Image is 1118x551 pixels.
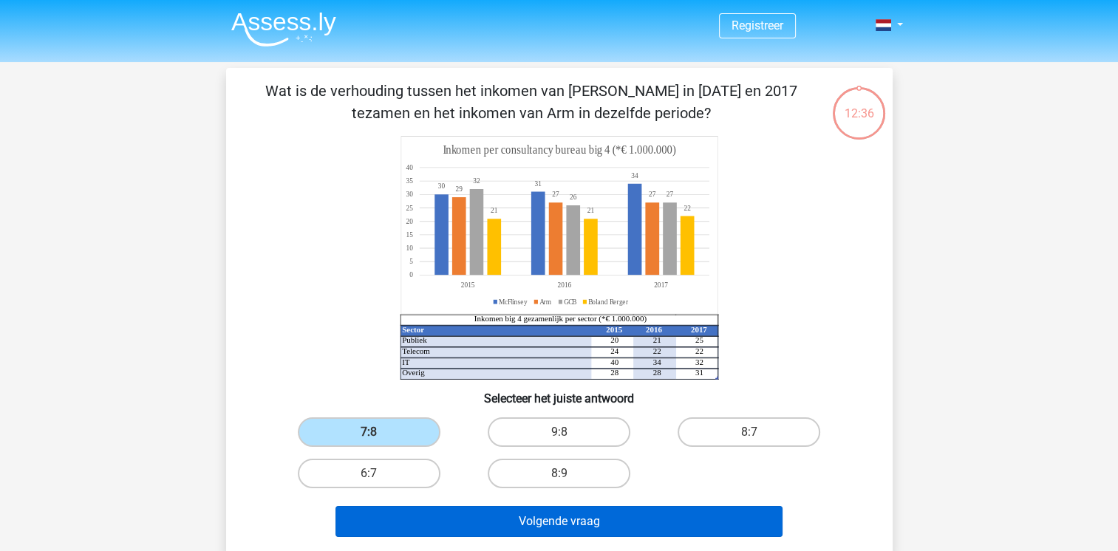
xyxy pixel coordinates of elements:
a: Registreer [732,18,783,32]
tspan: 25 [406,203,413,212]
tspan: 5 [409,257,413,266]
tspan: 2727 [552,190,655,199]
tspan: 32 [695,357,703,366]
tspan: IT [402,357,410,366]
tspan: 27 [666,190,673,199]
tspan: 21 [652,335,661,344]
h6: Selecteer het juiste antwoord [250,380,869,405]
tspan: Sector [402,325,424,334]
tspan: Inkomen big 4 gezamenlijk per sector (*€ 1.000.000) [474,314,647,324]
tspan: 30 [437,182,445,191]
tspan: 10 [406,244,413,253]
tspan: 35 [406,177,413,185]
div: 12:36 [831,86,887,123]
label: 8:7 [678,417,820,447]
tspan: 22 [652,346,661,355]
tspan: 0 [409,270,413,279]
tspan: 20 [610,335,618,344]
tspan: 2015 [606,325,622,334]
tspan: 31 [695,368,703,377]
tspan: 34 [652,357,661,366]
tspan: 2017 [690,325,706,334]
tspan: 40 [406,163,413,172]
p: Wat is de verhouding tussen het inkomen van [PERSON_NAME] in [DATE] en 2017 tezamen en het inkome... [250,80,814,124]
tspan: 15 [406,230,413,239]
tspan: McFlinsey [499,297,528,306]
tspan: 20 [406,216,413,225]
tspan: 24 [610,346,618,355]
tspan: Overig [402,368,425,377]
tspan: 2121 [490,206,593,215]
tspan: 201520162017 [460,281,667,290]
label: 8:9 [488,459,630,488]
label: 7:8 [298,417,440,447]
tspan: 30 [406,190,413,199]
tspan: 28 [610,368,618,377]
img: Assessly [231,12,336,47]
tspan: GCB [564,297,577,306]
tspan: Boland Rerger [588,297,629,306]
tspan: 40 [610,357,618,366]
label: 6:7 [298,459,440,488]
tspan: 2016 [645,325,661,334]
tspan: Telecom [402,346,430,355]
tspan: 34 [631,171,638,180]
tspan: 25 [695,335,703,344]
tspan: 26 [569,193,576,202]
tspan: 31 [534,179,542,188]
button: Volgende vraag [335,506,783,537]
tspan: 29 [455,185,462,194]
tspan: 22 [695,346,703,355]
tspan: 28 [652,368,661,377]
label: 9:8 [488,417,630,447]
tspan: 32 [473,177,480,185]
tspan: 22 [684,203,690,212]
tspan: Publiek [402,335,427,344]
tspan: Arm [539,297,551,306]
tspan: Inkomen per consultancy bureau big 4 (*€ 1.000.000) [443,143,675,157]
